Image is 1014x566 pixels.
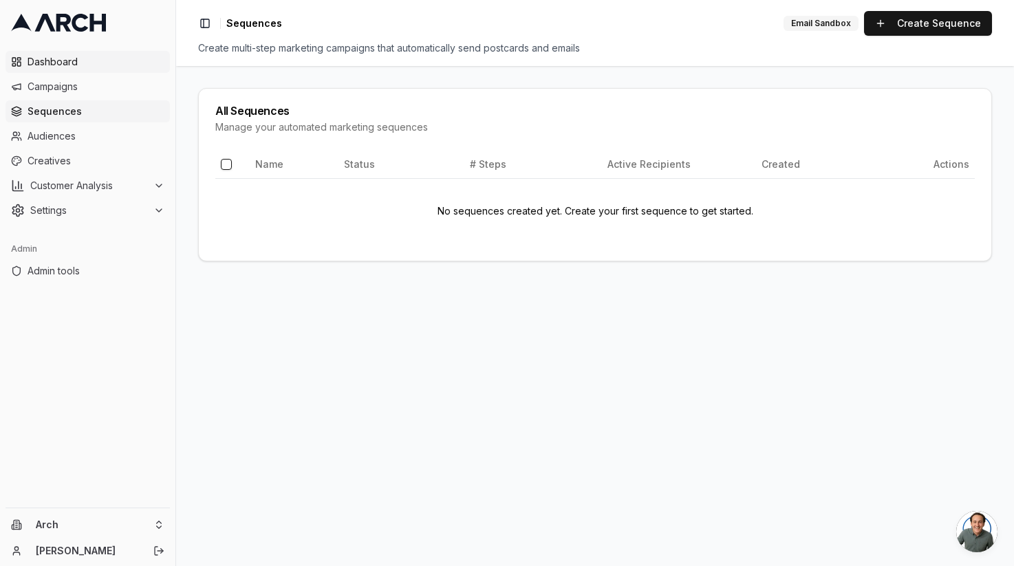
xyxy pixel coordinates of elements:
[28,129,164,143] span: Audiences
[28,264,164,278] span: Admin tools
[6,199,170,221] button: Settings
[784,16,859,31] div: Email Sandbox
[215,105,975,116] div: All Sequences
[226,17,282,30] span: Sequences
[36,544,138,558] a: [PERSON_NAME]
[28,55,164,69] span: Dashboard
[6,76,170,98] a: Campaigns
[6,150,170,172] a: Creatives
[868,151,975,178] th: Actions
[215,178,975,244] td: No sequences created yet. Create your first sequence to get started.
[250,151,338,178] th: Name
[956,511,997,552] div: Open chat
[30,204,148,217] span: Settings
[6,260,170,282] a: Admin tools
[6,100,170,122] a: Sequences
[434,151,542,178] th: # Steps
[542,151,756,178] th: Active Recipients
[6,238,170,260] div: Admin
[28,80,164,94] span: Campaigns
[338,151,434,178] th: Status
[36,519,148,531] span: Arch
[6,514,170,536] button: Arch
[215,120,975,134] div: Manage your automated marketing sequences
[6,125,170,147] a: Audiences
[226,17,282,30] nav: breadcrumb
[28,105,164,118] span: Sequences
[6,175,170,197] button: Customer Analysis
[28,154,164,168] span: Creatives
[198,41,992,55] div: Create multi-step marketing campaigns that automatically send postcards and emails
[864,11,992,36] a: Create Sequence
[756,151,869,178] th: Created
[149,541,169,560] button: Log out
[6,51,170,73] a: Dashboard
[30,179,148,193] span: Customer Analysis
